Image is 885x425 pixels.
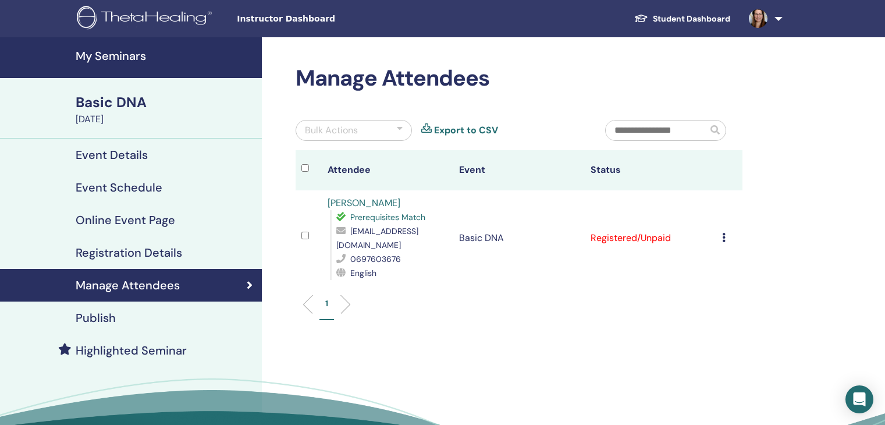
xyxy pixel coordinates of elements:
h4: Event Details [76,148,148,162]
span: English [350,268,376,278]
a: Student Dashboard [625,8,740,30]
h4: Publish [76,311,116,325]
th: Status [585,150,716,190]
img: graduation-cap-white.svg [634,13,648,23]
h4: Registration Details [76,246,182,260]
th: Attendee [322,150,453,190]
span: [EMAIL_ADDRESS][DOMAIN_NAME] [336,226,418,250]
h4: Online Event Page [76,213,175,227]
a: [PERSON_NAME] [328,197,400,209]
div: Bulk Actions [305,123,358,137]
div: Basic DNA [76,93,255,112]
h4: My Seminars [76,49,255,63]
h4: Manage Attendees [76,278,180,292]
img: logo.png [77,6,216,32]
span: Instructor Dashboard [237,13,411,25]
img: default.jpg [749,9,767,28]
div: Open Intercom Messenger [845,385,873,413]
td: Basic DNA [453,190,585,286]
span: 0697603676 [350,254,401,264]
span: Prerequisites Match [350,212,425,222]
div: [DATE] [76,112,255,126]
a: Basic DNA[DATE] [69,93,262,126]
h2: Manage Attendees [296,65,742,92]
th: Event [453,150,585,190]
p: 1 [325,297,328,310]
h4: Event Schedule [76,180,162,194]
h4: Highlighted Seminar [76,343,187,357]
a: Export to CSV [434,123,498,137]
